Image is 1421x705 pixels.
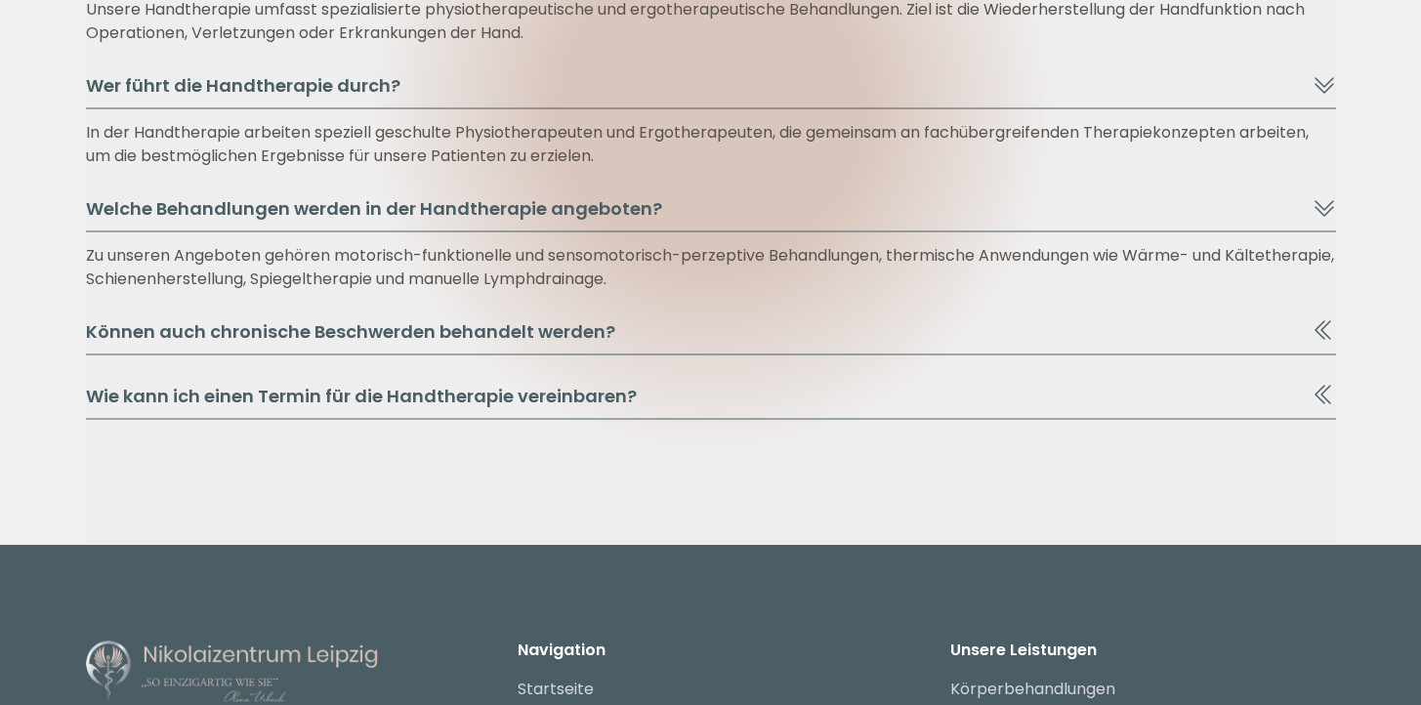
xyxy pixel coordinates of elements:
a: Körperbehandlungen [950,678,1115,700]
div: In der Handtherapie arbeiten speziell geschulte Physiotherapeuten und Ergotherapeuten, die gemein... [86,121,1336,168]
a: Startseite [518,678,594,700]
button: Welche Behandlungen werden in der Handtherapie angeboten? [86,195,1336,232]
p: Navigation [518,639,903,662]
div: Zu unseren Angeboten gehören motorisch-funktionelle und sensomotorisch-perzeptive Behandlungen, t... [86,244,1336,291]
button: Wer führt die Handtherapie durch? [86,72,1336,109]
button: Können auch chronische Beschwerden behandelt werden? [86,318,1336,355]
img: Nikolaizentrum Leipzig - Logo [86,639,379,705]
button: Wie kann ich einen Termin für die Handtherapie vereinbaren? [86,383,1336,420]
p: Unsere Leistungen [950,639,1336,662]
